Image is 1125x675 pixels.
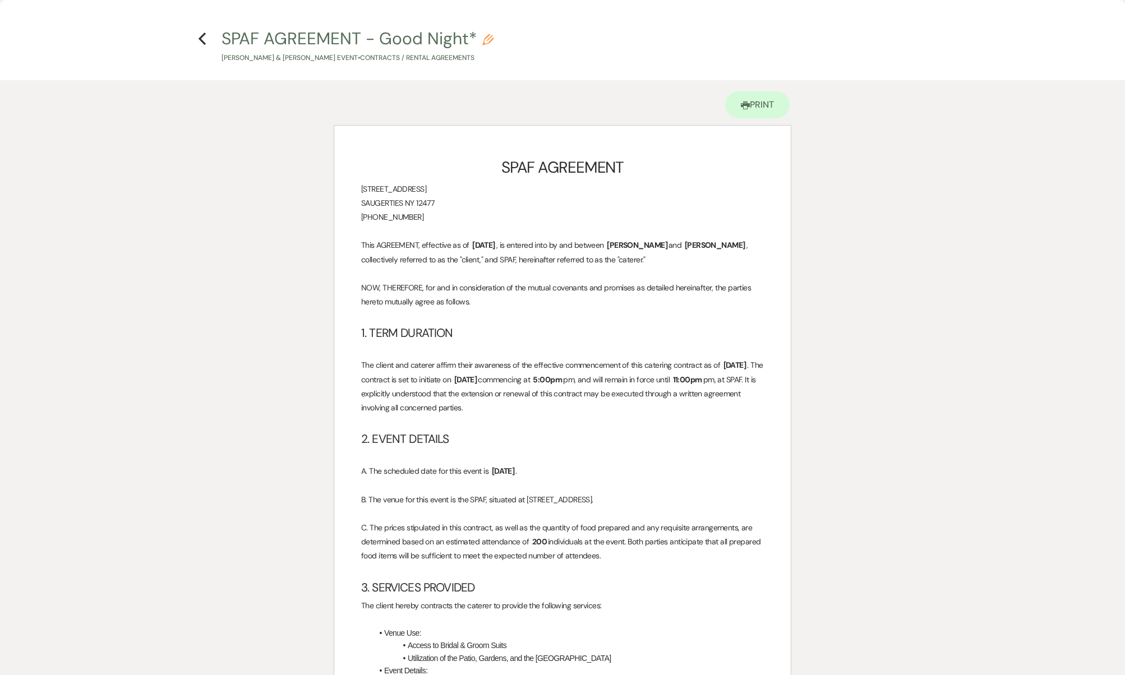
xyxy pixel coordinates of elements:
[222,53,494,63] p: [PERSON_NAME] & [PERSON_NAME] Event • Contracts / Rental Agreements
[361,464,764,478] p: A. The scheduled date for this event is .
[606,239,668,252] span: [PERSON_NAME]
[361,281,764,309] p: NOW, THEREFORE, for and in consideration of the mutual covenants and promises as detailed hereina...
[532,373,563,386] span: 5:00pm
[361,238,764,266] p: This AGREEMENT, effective as of , is entered into by and between and , collectively referred to a...
[361,358,764,415] p: The client and caterer affirm their awareness of the effective commencement of this catering cont...
[684,239,746,252] span: [PERSON_NAME]
[361,429,764,450] h2: 2. EVENT DETAILS
[453,373,478,386] span: [DATE]
[361,154,764,182] h1: SPAF AGREEMENT
[722,359,748,372] span: [DATE]
[672,373,703,386] span: 11:00pm
[372,627,764,639] li: Venue Use:
[361,196,764,210] p: SAUGERTIES NY 12477
[361,521,764,563] p: C. The prices stipulated in this contract, as well as the quantity of food prepared and any requi...
[361,210,764,224] p: [PHONE_NUMBER]
[372,652,764,664] li: Utilization of the Patio, Gardens, and the [GEOGRAPHIC_DATA]
[361,599,764,613] p: The client hereby contracts the caterer to provide the following services:
[531,535,548,548] span: 200
[491,465,516,478] span: [DATE]
[361,577,764,599] h2: 3. SERVICES PROVIDED
[372,639,764,651] li: Access to Bridal & Groom Suits
[361,493,764,507] p: B. The venue for this event is the SPAF, situated at [STREET_ADDRESS].
[361,323,764,344] h2: 1. TERM DURATION
[361,182,764,196] p: [STREET_ADDRESS]
[222,30,494,63] button: SPAF AGREEMENT - Good Night*[PERSON_NAME] & [PERSON_NAME] Event•Contracts / Rental Agreements
[471,239,496,252] span: [DATE]
[725,91,790,118] a: Print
